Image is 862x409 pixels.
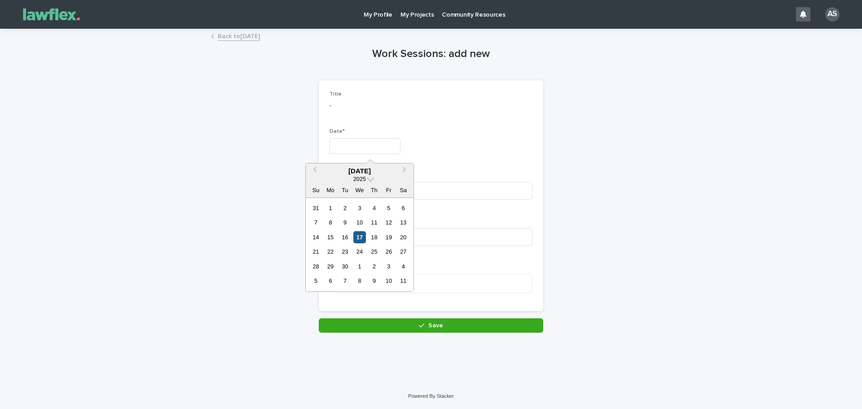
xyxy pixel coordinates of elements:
div: Choose Tuesday, September 16th, 2025 [339,231,351,243]
h1: Work Sessions: add new [319,48,543,61]
div: Tu [339,184,351,196]
div: Choose Monday, September 8th, 2025 [324,216,336,229]
div: Choose Monday, September 29th, 2025 [324,260,336,273]
div: Sa [397,184,409,196]
div: Choose Sunday, September 14th, 2025 [310,231,322,243]
div: Choose Friday, September 26th, 2025 [383,246,395,258]
span: Date [330,129,345,134]
div: Choose Sunday, August 31st, 2025 [310,202,322,214]
div: Mo [324,184,336,196]
div: [DATE] [306,167,413,175]
div: Choose Monday, October 6th, 2025 [324,275,336,287]
div: Choose Saturday, September 13th, 2025 [397,216,409,229]
span: 2025 [353,176,366,182]
p: - [330,101,532,110]
span: Save [428,322,443,329]
span: Title [330,92,342,97]
div: Choose Sunday, September 7th, 2025 [310,216,322,229]
div: Th [368,184,380,196]
div: Choose Tuesday, September 30th, 2025 [339,260,351,273]
div: Choose Wednesday, September 17th, 2025 [353,231,365,243]
div: Fr [383,184,395,196]
div: Choose Sunday, September 21st, 2025 [310,246,322,258]
img: Gnvw4qrBSHOAfo8VMhG6 [18,5,85,23]
div: Choose Monday, September 1st, 2025 [324,202,336,214]
div: Choose Friday, October 3rd, 2025 [383,260,395,273]
div: Choose Thursday, September 11th, 2025 [368,216,380,229]
button: Previous Month [307,164,321,179]
div: Choose Thursday, September 25th, 2025 [368,246,380,258]
div: Choose Sunday, October 5th, 2025 [310,275,322,287]
div: month 2025-09 [308,201,410,288]
div: Choose Wednesday, October 1st, 2025 [353,260,365,273]
div: Choose Wednesday, October 8th, 2025 [353,275,365,287]
button: Save [319,318,543,333]
div: Choose Saturday, September 6th, 2025 [397,202,409,214]
div: Choose Saturday, October 11th, 2025 [397,275,409,287]
div: Choose Monday, September 15th, 2025 [324,231,336,243]
div: Choose Saturday, September 20th, 2025 [397,231,409,243]
div: Choose Friday, September 19th, 2025 [383,231,395,243]
div: Choose Saturday, September 27th, 2025 [397,246,409,258]
a: Powered By Stacker [408,393,453,399]
div: Choose Thursday, October 9th, 2025 [368,275,380,287]
div: Choose Wednesday, September 10th, 2025 [353,216,365,229]
div: Choose Monday, September 22nd, 2025 [324,246,336,258]
div: Choose Thursday, October 2nd, 2025 [368,260,380,273]
div: Choose Wednesday, September 24th, 2025 [353,246,365,258]
div: Choose Friday, October 10th, 2025 [383,275,395,287]
div: Choose Friday, September 5th, 2025 [383,202,395,214]
div: Choose Wednesday, September 3rd, 2025 [353,202,365,214]
div: Choose Sunday, September 28th, 2025 [310,260,322,273]
div: Choose Thursday, September 18th, 2025 [368,231,380,243]
div: AS [825,7,840,22]
div: Choose Tuesday, September 2nd, 2025 [339,202,351,214]
div: Choose Tuesday, October 7th, 2025 [339,275,351,287]
div: Choose Saturday, October 4th, 2025 [397,260,409,273]
div: Choose Tuesday, September 9th, 2025 [339,216,351,229]
div: Choose Tuesday, September 23rd, 2025 [339,246,351,258]
div: We [353,184,365,196]
button: Next Month [398,164,413,179]
div: Choose Friday, September 12th, 2025 [383,216,395,229]
a: Back to[DATE] [218,31,260,41]
div: Su [310,184,322,196]
div: Choose Thursday, September 4th, 2025 [368,202,380,214]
